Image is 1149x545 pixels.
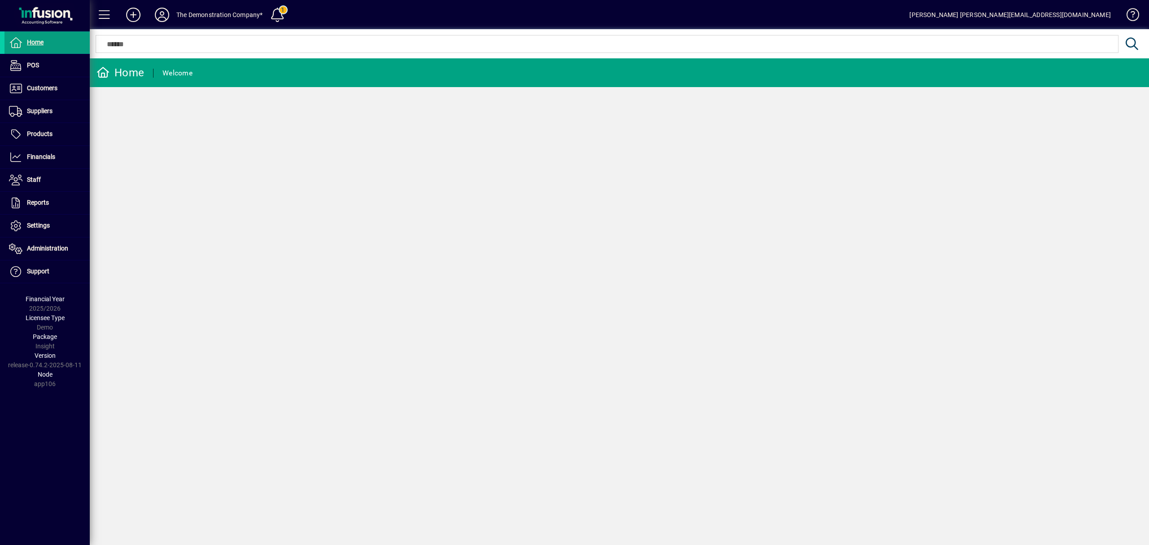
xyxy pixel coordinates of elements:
[1120,2,1138,31] a: Knowledge Base
[4,100,90,123] a: Suppliers
[27,176,41,183] span: Staff
[4,215,90,237] a: Settings
[27,199,49,206] span: Reports
[4,192,90,214] a: Reports
[33,333,57,340] span: Package
[27,222,50,229] span: Settings
[27,130,53,137] span: Products
[27,39,44,46] span: Home
[26,314,65,321] span: Licensee Type
[27,153,55,160] span: Financials
[119,7,148,23] button: Add
[4,237,90,260] a: Administration
[4,54,90,77] a: POS
[27,245,68,252] span: Administration
[27,84,57,92] span: Customers
[148,7,176,23] button: Profile
[27,268,49,275] span: Support
[4,169,90,191] a: Staff
[909,8,1111,22] div: [PERSON_NAME] [PERSON_NAME][EMAIL_ADDRESS][DOMAIN_NAME]
[176,8,263,22] div: The Demonstration Company*
[4,260,90,283] a: Support
[162,66,193,80] div: Welcome
[4,77,90,100] a: Customers
[4,123,90,145] a: Products
[96,66,144,80] div: Home
[27,62,39,69] span: POS
[27,107,53,114] span: Suppliers
[35,352,56,359] span: Version
[4,146,90,168] a: Financials
[38,371,53,378] span: Node
[26,295,65,303] span: Financial Year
